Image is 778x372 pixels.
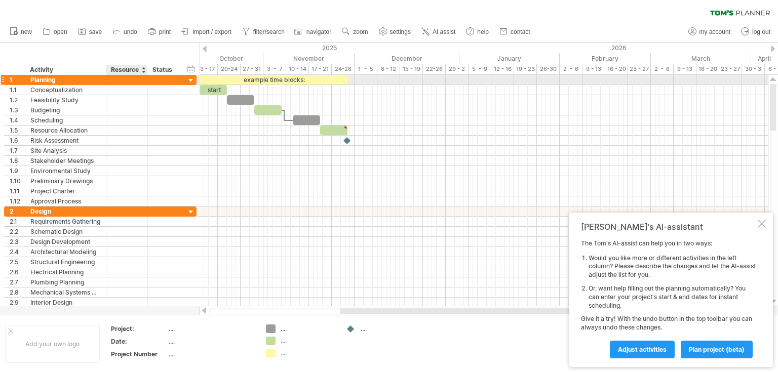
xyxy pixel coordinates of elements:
span: save [89,28,102,35]
div: .... [281,349,336,357]
div: 2.2 [10,227,25,236]
div: .... [361,324,416,333]
div: Activity [30,65,100,75]
div: 1.1 [10,85,25,95]
div: 12 - 16 [491,64,514,74]
div: 2.4 [10,247,25,257]
div: October 2025 [159,53,263,64]
span: filter/search [253,28,285,35]
div: Add your own logo [5,325,100,363]
span: Adjust activities [618,346,667,353]
span: zoom [353,28,368,35]
div: 2.3 [10,237,25,246]
div: Architectural Modeling [30,247,101,257]
div: December 2025 [355,53,459,64]
div: 26-30 [537,64,560,74]
span: help [477,28,489,35]
div: 2.7 [10,277,25,287]
div: March 2026 [651,53,751,64]
div: Structural Engineering [30,257,101,267]
span: AI assist [433,28,455,35]
div: 16 - 20 [605,64,628,74]
div: 1.12 [10,196,25,206]
span: import / export [192,28,231,35]
div: Mechanical Systems Design [30,287,101,297]
a: plan project (beta) [681,341,753,358]
div: Project: [111,324,167,333]
li: Or, want help filling out the planning automatically? You can enter your project's start & end da... [589,284,756,310]
span: new [21,28,32,35]
div: 2.8 [10,287,25,297]
div: The Tom's AI-assist can help you in two ways: Give it a try! With the undo button in the top tool... [581,239,756,358]
div: 1.10 [10,176,25,186]
div: 1.5 [10,126,25,135]
div: 2.9 [10,298,25,307]
div: Date: [111,337,167,346]
div: February 2026 [560,53,651,64]
div: Budgeting [30,105,101,115]
div: example time blocks: [200,75,348,85]
div: Environmental Study [30,166,101,176]
a: print [145,25,174,38]
div: 1.3 [10,105,25,115]
div: 16 - 20 [696,64,719,74]
div: Plumbing Planning [30,277,101,287]
div: Planning [30,75,101,85]
div: Resource Allocation [30,126,101,135]
a: contact [497,25,533,38]
div: Resource [111,65,142,75]
div: 9 - 13 [674,64,696,74]
span: settings [390,28,411,35]
a: filter/search [240,25,288,38]
div: 1.8 [10,156,25,166]
div: 9 - 13 [582,64,605,74]
a: settings [376,25,414,38]
div: 19 - 23 [514,64,537,74]
a: import / export [179,25,235,38]
div: 24-28 [332,64,355,74]
div: Requirements Gathering [30,217,101,226]
div: Risk Assessment [30,136,101,145]
div: 1.2 [10,95,25,105]
span: plan project (beta) [689,346,745,353]
div: Design Development [30,237,101,246]
a: my account [686,25,733,38]
div: Status [152,65,175,75]
span: my account [699,28,730,35]
div: 1 [10,75,25,85]
a: help [463,25,492,38]
div: 23 - 27 [628,64,651,74]
div: start [200,85,227,95]
a: AI assist [419,25,458,38]
div: 2 - 6 [651,64,674,74]
div: 5 - 9 [469,64,491,74]
div: .... [169,350,254,358]
span: undo [124,28,137,35]
div: 20-24 [218,64,241,74]
div: 1 - 5 [355,64,377,74]
div: 1.4 [10,115,25,125]
div: 27 - 31 [241,64,263,74]
div: Stakeholder Meetings [30,156,101,166]
div: November 2025 [263,53,355,64]
a: Adjust activities [610,341,675,358]
div: 15 - 19 [400,64,423,74]
a: open [40,25,70,38]
div: 1.11 [10,186,25,196]
div: Electrical Planning [30,267,101,277]
div: 30 - 3 [742,64,765,74]
div: 29 - 2 [446,64,469,74]
div: Preliminary Drawings [30,176,101,186]
div: January 2026 [459,53,560,64]
a: log out [738,25,773,38]
div: 17 - 21 [309,64,332,74]
div: Schematic Design [30,227,101,236]
a: navigator [293,25,334,38]
div: 23 - 27 [719,64,742,74]
div: 2.5 [10,257,25,267]
div: .... [169,324,254,333]
div: Project Charter [30,186,101,196]
div: 2 - 6 [560,64,582,74]
div: 22-26 [423,64,446,74]
a: new [7,25,35,38]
